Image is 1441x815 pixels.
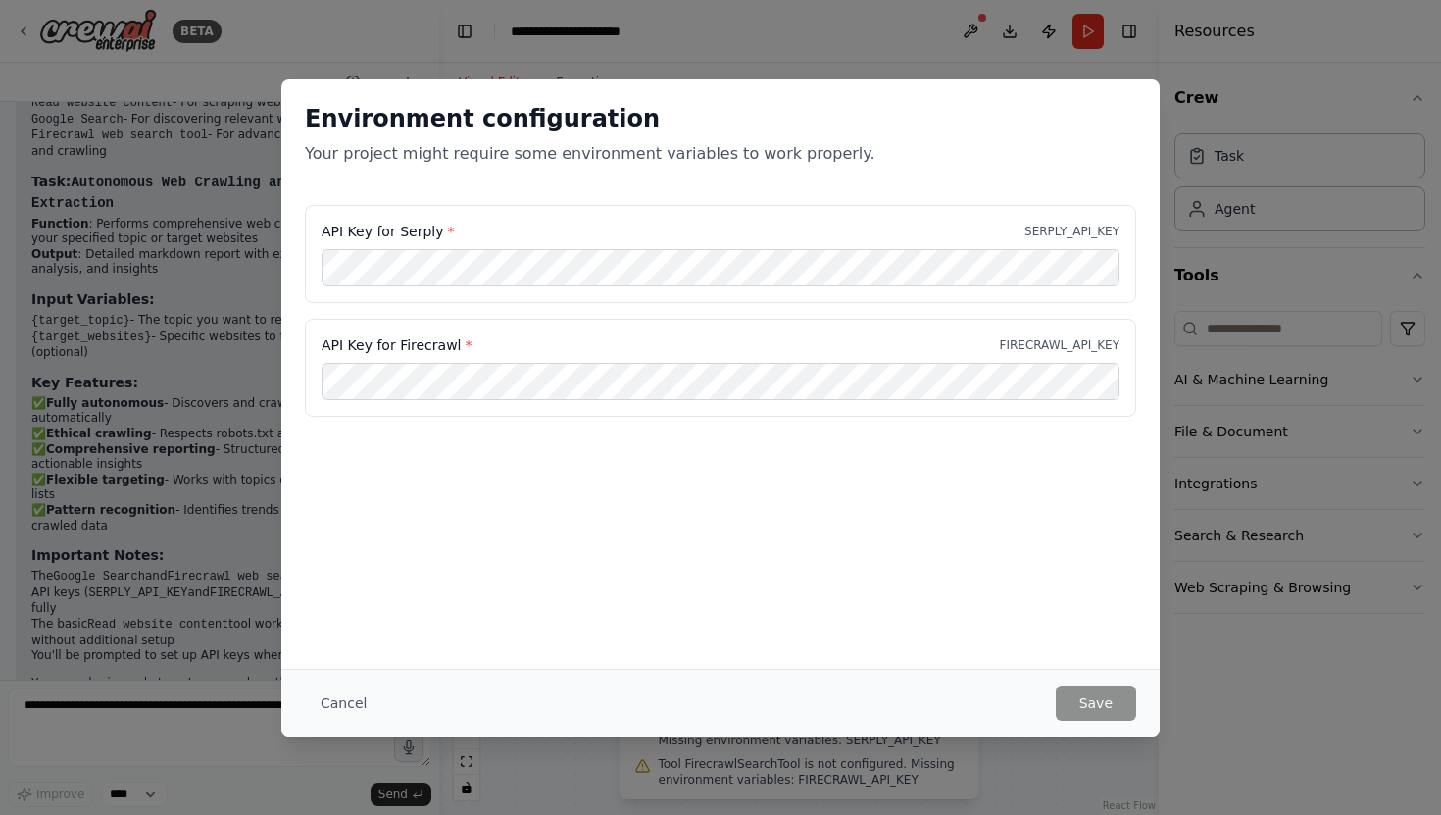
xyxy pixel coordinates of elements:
p: FIRECRAWL_API_KEY [1000,337,1119,353]
label: API Key for Firecrawl [322,335,472,355]
label: API Key for Serply [322,222,454,241]
h2: Environment configuration [305,103,1136,134]
button: Cancel [305,686,382,721]
p: Your project might require some environment variables to work properly. [305,142,1136,166]
p: SERPLY_API_KEY [1024,224,1119,239]
button: Save [1056,686,1136,721]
